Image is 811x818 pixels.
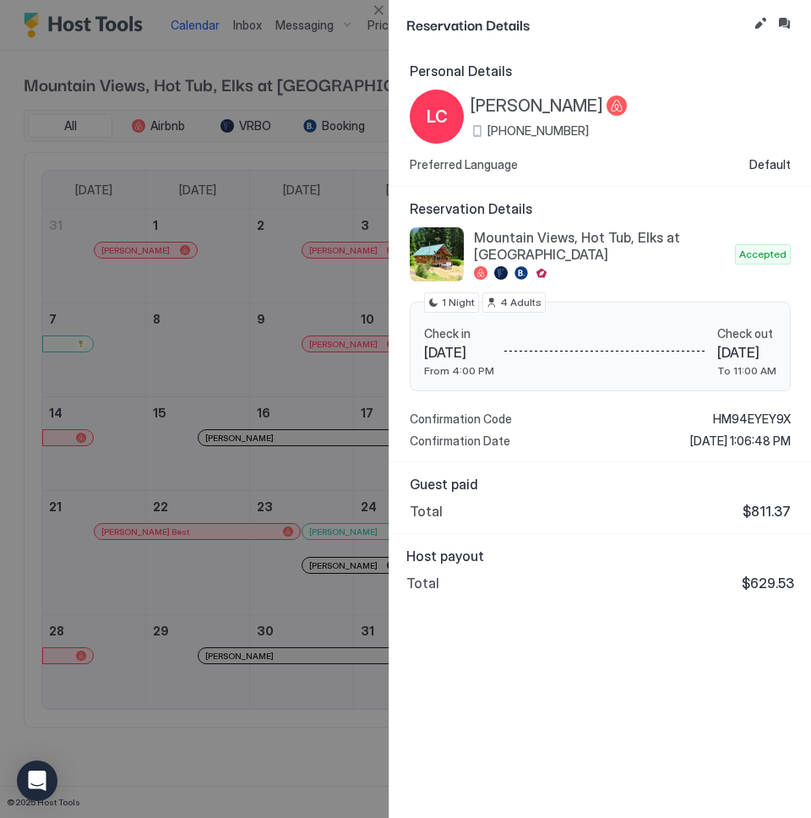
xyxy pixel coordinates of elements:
[406,575,439,592] span: Total
[487,123,589,139] span: [PHONE_NUMBER]
[690,434,791,449] span: [DATE] 1:06:48 PM
[410,200,791,217] span: Reservation Details
[474,229,728,263] span: Mountain Views, Hot Tub, Elks at [GEOGRAPHIC_DATA]
[410,157,518,172] span: Preferred Language
[739,247,787,262] span: Accepted
[750,14,770,34] button: Edit reservation
[406,548,794,564] span: Host payout
[410,227,464,281] div: listing image
[406,14,747,35] span: Reservation Details
[743,503,791,520] span: $811.37
[424,326,494,341] span: Check in
[774,14,794,34] button: Inbox
[410,434,510,449] span: Confirmation Date
[410,503,443,520] span: Total
[427,104,448,129] span: LC
[424,344,494,361] span: [DATE]
[500,295,542,310] span: 4 Adults
[17,761,57,801] div: Open Intercom Messenger
[717,364,776,377] span: To 11:00 AM
[424,364,494,377] span: From 4:00 PM
[742,575,794,592] span: $629.53
[749,157,791,172] span: Default
[442,295,475,310] span: 1 Night
[410,412,512,427] span: Confirmation Code
[717,326,776,341] span: Check out
[717,344,776,361] span: [DATE]
[471,95,603,117] span: [PERSON_NAME]
[713,412,791,427] span: HM94EYEY9X
[410,63,791,79] span: Personal Details
[410,476,791,493] span: Guest paid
